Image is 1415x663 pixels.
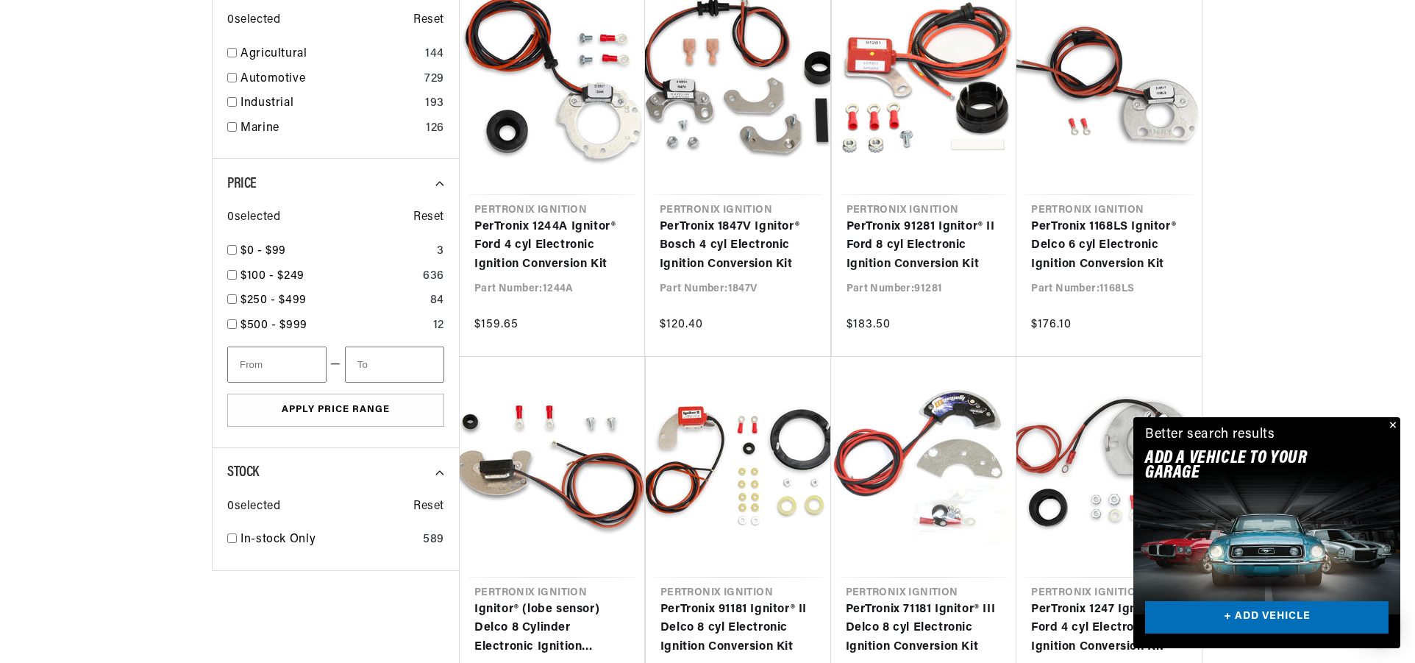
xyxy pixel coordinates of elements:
div: 12 [433,316,444,336]
button: Close [1383,417,1400,435]
a: Agricultural [240,45,419,64]
span: $500 - $999 [240,319,307,331]
h2: Add A VEHICLE to your garage [1145,451,1352,481]
a: Payment, Pricing, and Promotions FAQ [15,368,279,391]
div: 84 [430,291,444,311]
a: PerTronix 1244A Ignitor® Ford 4 cyl Electronic Ignition Conversion Kit [474,218,630,274]
div: 636 [423,267,444,286]
a: Automotive [240,70,418,89]
a: POWERED BY ENCHANT [202,424,283,438]
span: Stock [227,465,259,480]
div: 144 [425,45,444,64]
div: Orders [15,284,279,298]
span: Reset [413,497,444,517]
a: PerTronix 1247 Ignitor® Ford 4 cyl Electronic Ignition Conversion Kit [1031,600,1187,657]
a: Ignitor® (lobe sensor) Delco 8 Cylinder Electronic Ignition Conversion Kit [474,600,630,657]
span: $100 - $249 [240,270,304,282]
a: Marine [240,119,420,138]
span: Reset [413,11,444,30]
div: 729 [424,70,444,89]
a: Orders FAQ [15,307,279,330]
div: Shipping [15,224,279,238]
button: Contact Us [15,394,279,419]
a: PerTronix 71181 Ignitor® III Delco 8 cyl Electronic Ignition Conversion Kit [846,600,1002,657]
span: 0 selected [227,11,280,30]
div: Better search results [1145,425,1275,446]
a: FAQ [15,125,279,148]
span: — [330,355,341,375]
a: PerTronix 1847V Ignitor® Bosch 4 cyl Electronic Ignition Conversion Kit [660,218,816,274]
div: 3 [437,242,444,261]
input: To [345,347,444,383]
div: Ignition Products [15,102,279,116]
input: From [227,347,327,383]
div: JBA Performance Exhaust [15,163,279,177]
span: 0 selected [227,497,280,517]
span: $250 - $499 [240,294,307,306]
button: Apply Price Range [227,394,444,427]
span: 0 selected [227,208,280,227]
a: PerTronix 91281 Ignitor® II Ford 8 cyl Electronic Ignition Conversion Kit [846,218,1002,274]
div: Payment, Pricing, and Promotions [15,345,279,359]
div: 126 [426,119,444,138]
a: In-stock Only [240,531,417,550]
a: PerTronix 1168LS Ignitor® Delco 6 cyl Electronic Ignition Conversion Kit [1031,218,1187,274]
div: 193 [425,94,444,113]
span: $0 - $99 [240,245,286,257]
a: PerTronix 91181 Ignitor® II Delco 8 cyl Electronic Ignition Conversion Kit [660,600,816,657]
a: FAQs [15,186,279,209]
div: 589 [423,531,444,550]
span: Reset [413,208,444,227]
a: Industrial [240,94,419,113]
a: Shipping FAQs [15,247,279,269]
a: + ADD VEHICLE [1145,601,1389,634]
span: Price [227,177,257,191]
